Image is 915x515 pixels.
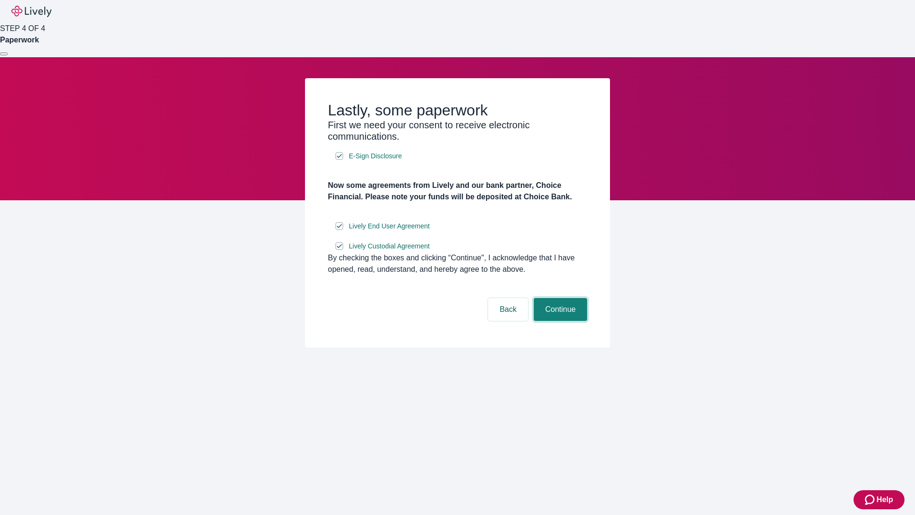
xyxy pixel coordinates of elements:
a: e-sign disclosure document [347,150,404,162]
span: Lively Custodial Agreement [349,241,430,251]
div: By checking the boxes and clicking “Continue", I acknowledge that I have opened, read, understand... [328,252,587,275]
h2: Lastly, some paperwork [328,101,587,119]
a: e-sign disclosure document [347,240,432,252]
a: e-sign disclosure document [347,220,432,232]
button: Zendesk support iconHelp [854,490,905,509]
img: Lively [11,6,51,17]
button: Back [488,298,528,321]
h4: Now some agreements from Lively and our bank partner, Choice Financial. Please note your funds wi... [328,180,587,203]
span: Help [876,494,893,505]
span: E-Sign Disclosure [349,151,402,161]
span: Lively End User Agreement [349,221,430,231]
button: Continue [534,298,587,321]
h3: First we need your consent to receive electronic communications. [328,119,587,142]
svg: Zendesk support icon [865,494,876,505]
